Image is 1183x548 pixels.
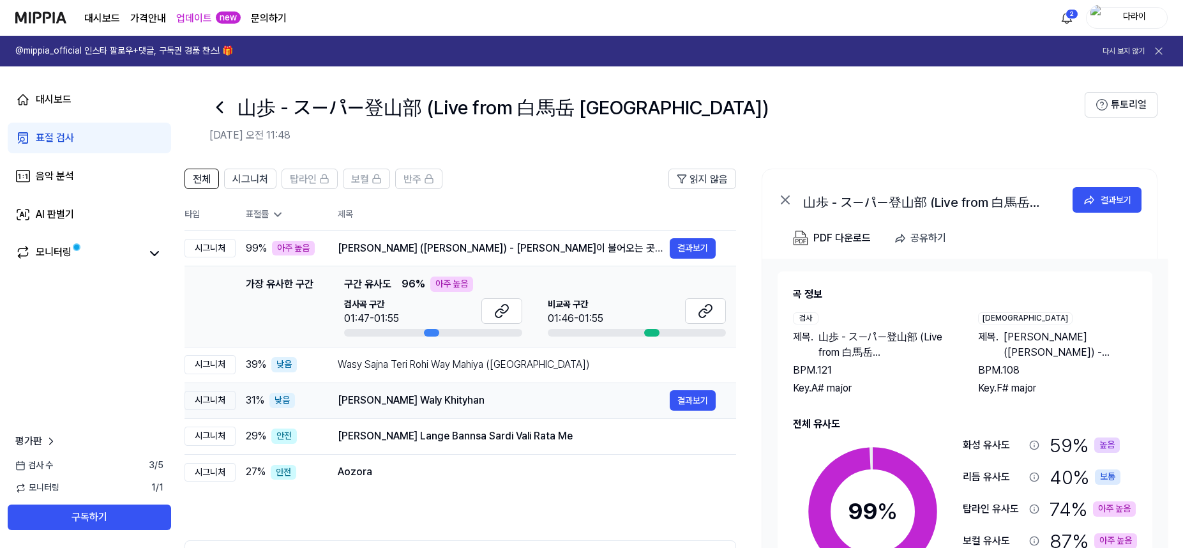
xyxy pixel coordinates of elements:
[176,11,212,26] a: 업데이트
[271,465,296,480] div: 안전
[246,357,266,372] span: 39 %
[246,464,266,480] span: 27 %
[1101,193,1131,207] div: 결과보기
[36,130,74,146] div: 표절 검사
[8,505,171,530] button: 구독하기
[15,459,53,472] span: 검사 수
[271,357,297,372] div: 낮음
[1050,464,1120,491] div: 40 %
[185,391,236,410] div: 시그니처
[848,494,898,529] div: 99
[343,169,390,189] button: 보컬
[978,330,998,360] span: 제목 .
[1059,10,1074,26] img: 알림
[36,169,74,184] div: 음악 분석
[793,381,953,396] div: Key. A# major
[1085,92,1157,118] button: 튜토리얼
[793,363,953,378] div: BPM. 121
[403,172,421,187] span: 반주
[232,172,268,187] span: 시그니처
[185,169,219,189] button: 전체
[548,311,603,326] div: 01:46-01:55
[338,199,736,230] th: 제목
[344,298,399,311] span: 검사곡 구간
[15,482,59,494] span: 모니터링
[963,469,1024,485] div: 리듬 유사도
[8,123,171,153] a: 표절 검사
[271,429,297,444] div: 안전
[246,208,317,221] div: 표절률
[15,434,57,449] a: 평가판
[813,230,871,247] div: PDF 다운로드
[246,241,267,256] span: 99 %
[818,330,953,360] span: 山歩 - スーパー登山部 (Live from 白馬岳 [GEOGRAPHIC_DATA])
[130,11,166,26] a: 가격안내
[689,172,728,187] span: 읽지 않음
[1086,7,1168,29] button: profile다라이
[1073,187,1142,213] button: 결과보기
[803,192,1059,208] div: 山歩 - スーパー登山部 (Live from 白馬岳 [GEOGRAPHIC_DATA])
[1110,10,1159,24] div: 다라이
[793,416,1137,432] h2: 전체 유사도
[793,330,813,360] span: 제목 .
[670,238,716,259] button: 결과보기
[15,45,233,57] h1: @mippia_official 인스타 팔로우+댓글, 구독권 경품 찬스! 🎁
[1050,432,1120,459] div: 59 %
[209,128,1085,143] h2: [DATE] 오전 11:48
[185,355,236,374] div: 시그니처
[185,199,236,231] th: 타입
[1066,9,1078,19] div: 2
[395,169,442,189] button: 반주
[185,427,236,446] div: 시그니처
[793,231,808,246] img: PDF Download
[790,225,873,251] button: PDF 다운로드
[1094,438,1120,453] div: 높음
[1095,469,1120,485] div: 보통
[910,230,946,247] div: 공유하기
[338,357,716,372] div: Wasy Sajna Teri Rohi Way Mahiya ([GEOGRAPHIC_DATA])
[8,161,171,192] a: 음악 분석
[1090,5,1106,31] img: profile
[84,11,120,26] a: 대시보드
[670,390,716,411] button: 결과보기
[1004,330,1138,360] span: [PERSON_NAME] ([PERSON_NAME]) - [PERSON_NAME]이 불어오는 곳 (Where Wind Come
[338,393,670,408] div: [PERSON_NAME] Waly Khityhan
[216,11,241,24] div: new
[149,459,163,472] span: 3 / 5
[793,287,1137,302] h2: 곡 정보
[344,311,399,326] div: 01:47-01:55
[36,245,72,263] div: 모니터링
[351,172,369,187] span: 보컬
[15,434,42,449] span: 평가판
[185,463,236,482] div: 시그니처
[15,245,140,263] a: 모니터링
[8,84,171,115] a: 대시보드
[430,277,473,292] div: 아주 높음
[246,277,313,337] div: 가장 유사한 구간
[251,11,287,26] a: 문의하기
[889,225,956,251] button: 공유하기
[237,94,769,121] h1: 山歩 - スーパー登山部 (Live from 白馬岳 白馬山荘)
[978,381,1138,396] div: Key. F# major
[1093,501,1136,517] div: 아주 높음
[36,207,74,222] div: AI 판별기
[877,498,898,525] span: %
[963,438,1024,453] div: 화성 유사도
[246,429,266,444] span: 29 %
[8,199,171,230] a: AI 판별기
[1103,46,1145,57] button: 다시 보지 않기
[963,501,1024,517] div: 탑라인 유사도
[338,464,716,480] div: Aozora
[402,277,425,292] span: 96 %
[338,241,670,256] div: [PERSON_NAME] ([PERSON_NAME]) - [PERSON_NAME]이 불어오는 곳 (Where Wind Come
[246,393,264,408] span: 31 %
[272,241,315,256] div: 아주 높음
[548,298,603,311] span: 비교곡 구간
[290,172,317,187] span: 탑라인
[344,277,391,292] span: 구간 유사도
[978,312,1073,324] div: [DEMOGRAPHIC_DATA]
[269,393,295,408] div: 낮음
